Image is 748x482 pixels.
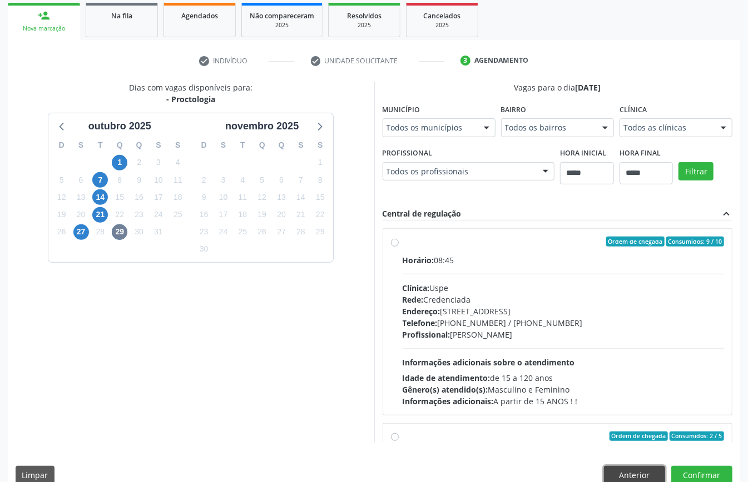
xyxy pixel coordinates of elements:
[54,224,70,240] span: domingo, 26 de outubro de 2025
[383,208,462,220] div: Central de regulação
[606,237,665,247] span: Ordem de chegada
[71,137,91,154] div: S
[84,119,156,134] div: outubro 2025
[170,189,186,205] span: sábado, 18 de outubro de 2025
[196,189,212,205] span: domingo, 9 de novembro de 2025
[92,189,108,205] span: terça-feira, 14 de outubro de 2025
[620,145,661,162] label: Hora final
[403,294,424,305] span: Rede:
[252,137,272,154] div: Q
[151,172,166,188] span: sexta-feira, 10 de outubro de 2025
[560,145,606,162] label: Hora inicial
[196,172,212,188] span: domingo, 2 de novembro de 2025
[403,372,725,384] div: de 15 a 120 anos
[383,82,733,93] div: Vagas para o dia
[623,122,710,133] span: Todos as clínicas
[291,137,311,154] div: S
[403,395,725,407] div: A partir de 15 ANOS ! !
[403,317,725,329] div: [PHONE_NUMBER] / [PHONE_NUMBER]
[424,11,461,21] span: Cancelados
[73,224,89,240] span: segunda-feira, 27 de outubro de 2025
[310,137,330,154] div: S
[54,207,70,223] span: domingo, 19 de outubro de 2025
[250,21,314,29] div: 2025
[235,172,250,188] span: terça-feira, 4 de novembro de 2025
[216,172,231,188] span: segunda-feira, 3 de novembro de 2025
[293,172,309,188] span: sexta-feira, 7 de novembro de 2025
[235,224,250,240] span: terça-feira, 25 de novembro de 2025
[170,172,186,188] span: sábado, 11 de outubro de 2025
[112,172,127,188] span: quarta-feira, 8 de outubro de 2025
[131,207,147,223] span: quinta-feira, 23 de outubro de 2025
[196,224,212,240] span: domingo, 23 de novembro de 2025
[313,224,328,240] span: sábado, 29 de novembro de 2025
[216,207,231,223] span: segunda-feira, 17 de novembro de 2025
[403,254,725,266] div: 08:45
[274,189,289,205] span: quinta-feira, 13 de novembro de 2025
[170,155,186,170] span: sábado, 4 de outubro de 2025
[313,189,328,205] span: sábado, 15 de novembro de 2025
[387,122,473,133] span: Todos os municípios
[131,224,147,240] span: quinta-feira, 30 de outubro de 2025
[505,122,591,133] span: Todos os bairros
[403,306,440,317] span: Endereço:
[666,237,724,247] span: Consumidos: 9 / 10
[403,396,494,406] span: Informações adicionais:
[151,155,166,170] span: sexta-feira, 3 de outubro de 2025
[112,224,127,240] span: quarta-feira, 29 de outubro de 2025
[92,207,108,223] span: terça-feira, 21 de outubro de 2025
[110,137,130,154] div: Q
[235,207,250,223] span: terça-feira, 18 de novembro de 2025
[670,431,724,441] span: Consumidos: 2 / 5
[414,21,470,29] div: 2025
[130,137,149,154] div: Q
[403,318,438,328] span: Telefone:
[336,21,392,29] div: 2025
[293,189,309,205] span: sexta-feira, 14 de novembro de 2025
[112,155,127,170] span: quarta-feira, 1 de outubro de 2025
[73,189,89,205] span: segunda-feira, 13 de outubro de 2025
[610,431,668,441] span: Ordem de chegada
[194,137,214,154] div: D
[403,283,430,293] span: Clínica:
[221,119,303,134] div: novembro 2025
[112,207,127,223] span: quarta-feira, 22 de outubro de 2025
[111,11,132,21] span: Na fila
[196,242,212,257] span: domingo, 30 de novembro de 2025
[52,137,71,154] div: D
[678,162,714,181] button: Filtrar
[403,329,450,340] span: Profissional:
[576,82,601,93] span: [DATE]
[38,9,50,22] div: person_add
[403,294,725,305] div: Credenciada
[403,282,725,294] div: Uspe
[347,11,382,21] span: Resolvidos
[403,384,488,395] span: Gênero(s) atendido(s):
[170,207,186,223] span: sábado, 25 de outubro de 2025
[403,329,725,340] div: [PERSON_NAME]
[272,137,291,154] div: Q
[460,56,470,66] div: 3
[112,189,127,205] span: quarta-feira, 15 de outubro de 2025
[313,172,328,188] span: sábado, 8 de novembro de 2025
[91,137,110,154] div: T
[254,224,270,240] span: quarta-feira, 26 de novembro de 2025
[403,255,434,265] span: Horário:
[233,137,252,154] div: T
[254,172,270,188] span: quarta-feira, 5 de novembro de 2025
[403,373,491,383] span: Idade de atendimento:
[274,172,289,188] span: quinta-feira, 6 de novembro de 2025
[73,207,89,223] span: segunda-feira, 20 de outubro de 2025
[293,224,309,240] span: sexta-feira, 28 de novembro de 2025
[403,357,575,368] span: Informações adicionais sobre o atendimento
[151,189,166,205] span: sexta-feira, 17 de outubro de 2025
[196,207,212,223] span: domingo, 16 de novembro de 2025
[387,166,532,177] span: Todos os profissionais
[720,208,732,220] i: expand_less
[313,155,328,170] span: sábado, 1 de novembro de 2025
[151,224,166,240] span: sexta-feira, 31 de outubro de 2025
[129,82,252,105] div: Dias com vagas disponíveis para:
[168,137,187,154] div: S
[151,207,166,223] span: sexta-feira, 24 de outubro de 2025
[250,11,314,21] span: Não compareceram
